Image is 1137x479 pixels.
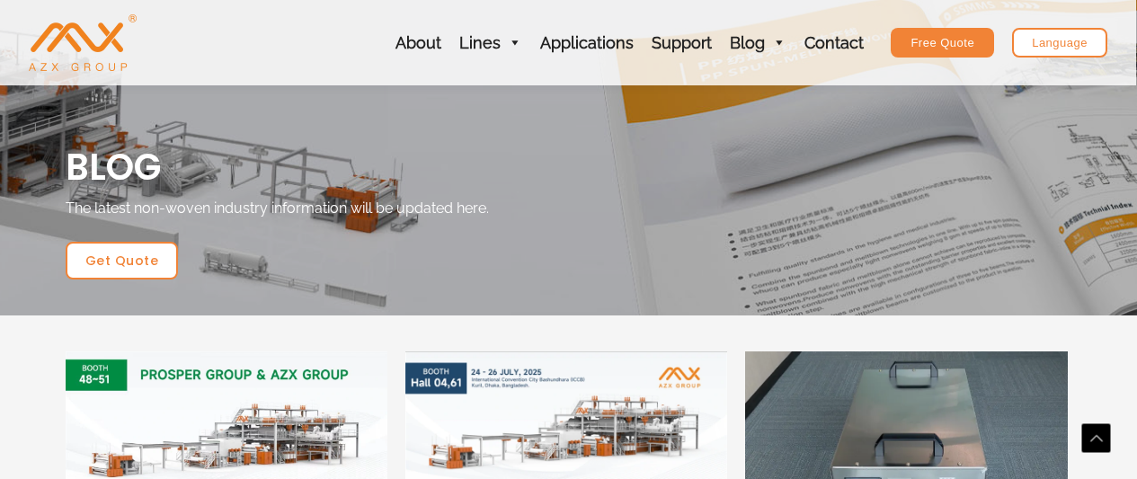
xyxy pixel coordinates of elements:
[891,28,994,58] a: Free Quote
[66,242,179,279] a: Get Quote
[745,462,1067,479] a: Optimize Your Nonwoven Production with the AZX Mesh Belt Cleaning Machine
[405,432,727,449] a: AZX Nonwoven Machine Will Showcase Complete RPET Spunbond Nonwoven Machine Solutions at Nonwoven ...
[85,254,159,267] span: Get Quote
[1012,28,1107,58] a: Language
[29,33,137,50] a: AZX Nonwoven Machine
[66,144,1072,191] h1: BLOG
[66,432,387,449] a: AZX Group & Prosper Group Join Forces at Nonwoven Tech Asia, Revolutionizing Nonwoven Production ...
[66,200,1072,218] p: The latest non-woven industry information will be updated here.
